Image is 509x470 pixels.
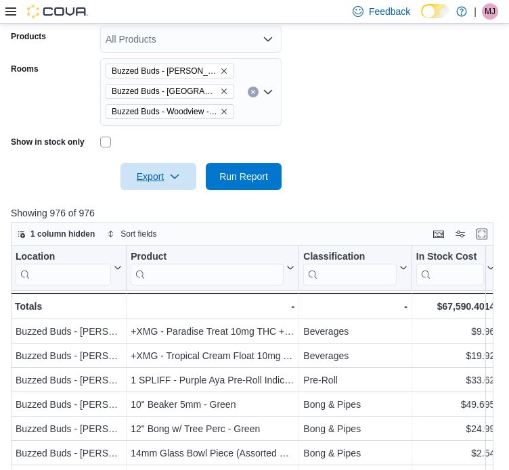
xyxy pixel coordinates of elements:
[485,3,495,20] span: MJ
[220,67,228,75] button: Remove Buzzed Buds - Pickering - Sales from selection in this group
[30,229,95,239] span: 1 column hidden
[474,3,477,20] p: |
[129,163,188,190] span: Export
[369,5,410,18] span: Feedback
[106,104,234,119] span: Buzzed Buds - Woodview - Sales
[220,108,228,116] button: Remove Buzzed Buds - Woodview - Sales from selection in this group
[452,226,468,242] button: Display options
[303,421,407,437] div: Bong & Pipes
[16,421,122,437] div: Buzzed Buds - [PERSON_NAME]
[303,445,407,461] div: Bong & Pipes
[106,64,234,78] span: Buzzed Buds - Pickering - Sales
[16,372,122,388] div: Buzzed Buds - [PERSON_NAME]
[120,229,156,239] span: Sort fields
[220,87,228,95] button: Remove Buzzed Buds - Uxbridge - Sales from selection in this group
[16,348,122,364] div: Buzzed Buds - [PERSON_NAME]
[263,87,273,97] button: Open list of options
[303,250,397,285] div: Classification
[206,163,282,190] button: Run Report
[416,421,495,437] div: $24.99
[131,421,294,437] div: 12" Bong w/ Tree Perc - Green
[482,3,498,20] div: Maggie Jerstad
[416,445,495,461] div: $2.54
[112,105,217,118] span: Buzzed Buds - Woodview - Sales
[416,372,495,388] div: $33.62
[11,206,498,220] p: Showing 976 of 976
[16,323,122,339] div: Buzzed Buds - [PERSON_NAME]
[102,226,162,242] button: Sort fields
[16,250,122,285] button: Location
[15,298,122,314] div: Totals
[11,137,85,147] label: Show in stock only
[131,250,284,285] div: Product
[16,250,111,263] div: Location
[416,348,495,364] div: $19.92
[421,4,449,18] input: Dark Mode
[219,170,268,183] span: Run Report
[303,250,407,285] button: Classification
[416,250,484,263] div: In Stock Cost
[303,323,407,339] div: Beverages
[131,298,294,314] div: -
[303,298,407,314] div: -
[416,250,495,285] button: In Stock Cost
[131,396,294,413] div: 10" Beaker 5mm - Green
[416,396,495,413] div: $49.695
[11,31,46,42] label: Products
[131,250,284,263] div: Product
[416,250,484,285] div: In Stock Cost
[27,5,88,18] img: Cova
[106,84,234,99] span: Buzzed Buds - Uxbridge - Sales
[11,64,39,74] label: Rooms
[416,298,495,314] div: $67,590.4014
[131,445,294,461] div: 14mm Glass Bowl Piece (Assorted Colours)
[12,226,100,242] button: 1 column hidden
[474,226,490,242] button: Enter fullscreen
[303,348,407,364] div: Beverages
[131,372,294,388] div: 1 SPLIFF - Purple Aya Pre-Roll Indica - 7x0.5g
[303,250,397,263] div: Classification
[131,250,294,285] button: Product
[430,226,447,242] button: Keyboard shortcuts
[131,348,294,364] div: +XMG - Tropical Cream Float 10mg THC + 10mg CBG + Guarana - Hybrid - 355ml
[303,396,407,413] div: Bong & Pipes
[131,323,294,339] div: +XMG - Paradise Treat 10mg THC + 10mg CBG + Guarana - Hybrid - 355ml
[16,250,111,285] div: Location
[112,64,217,78] span: Buzzed Buds - [PERSON_NAME] - Sales
[112,85,217,98] span: Buzzed Buds - [GEOGRAPHIC_DATA] - Sales
[248,87,259,97] button: Clear input
[120,163,196,190] button: Export
[16,396,122,413] div: Buzzed Buds - [PERSON_NAME]
[303,372,407,388] div: Pre-Roll
[263,34,273,45] button: Open list of options
[16,445,122,461] div: Buzzed Buds - [PERSON_NAME]
[416,323,495,339] div: $9.96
